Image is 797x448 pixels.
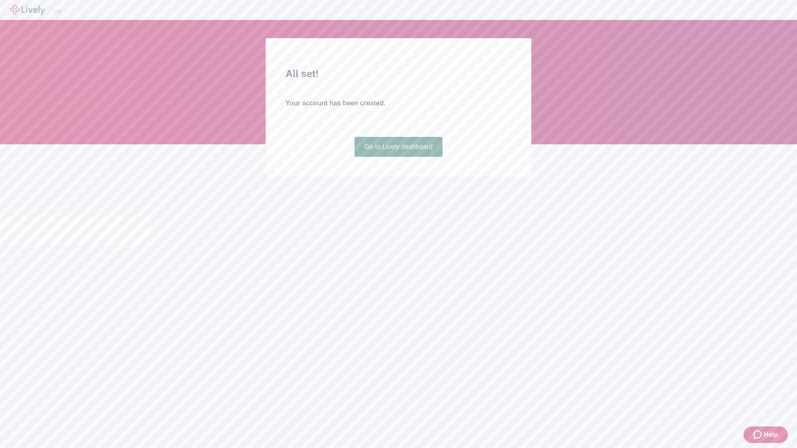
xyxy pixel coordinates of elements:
[354,137,443,157] a: Go to Lively dashboard
[10,5,45,15] img: Lively
[753,430,763,440] svg: Zendesk support icon
[286,98,511,108] h4: Your account has been created.
[743,426,788,443] button: Zendesk support iconHelp
[286,66,511,81] h2: All set!
[763,430,778,440] span: Help
[55,10,61,13] button: Log out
